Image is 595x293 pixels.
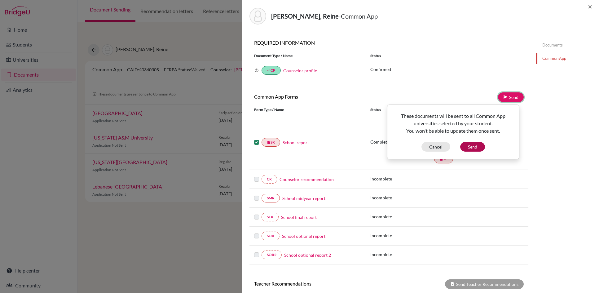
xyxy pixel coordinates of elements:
[262,232,280,240] a: SOR
[588,3,592,10] button: Close
[249,40,528,46] h6: REQUIRED INFORMATION
[387,104,519,159] div: Send
[460,142,485,152] button: Send
[370,66,524,73] p: Confirmed
[392,112,514,135] p: These documents will be sent to all Common App universities selected by your student. You won't b...
[262,213,279,221] a: SFR
[445,279,524,289] div: Send Teacher Recommendations
[370,194,434,201] p: Incomplete
[588,2,592,11] span: ×
[267,140,271,144] i: insert_drive_file
[249,94,389,100] h6: Common App Forms
[284,252,331,258] a: School optional report 2
[370,175,434,182] p: Incomplete
[283,139,309,146] a: School report
[249,281,389,286] h6: Teacher Recommendations
[366,53,528,59] div: Status
[370,139,434,145] p: Complete
[370,107,434,113] div: Status
[262,194,280,202] a: SMR
[271,12,339,20] strong: [PERSON_NAME], Reine
[262,251,282,259] a: SOR2
[249,53,366,59] div: Document Type / Name
[282,195,325,202] a: School midyear report
[370,232,434,239] p: Incomplete
[267,69,271,72] i: done
[283,68,317,73] a: Counselor profile
[262,66,281,75] a: doneCP
[280,176,334,183] a: Counselor recommendation
[339,12,378,20] span: - Common App
[421,142,450,152] button: Cancel
[262,138,280,147] a: insert_drive_fileSR
[282,233,325,239] a: School optional report
[536,53,595,64] a: Common App
[262,175,277,184] a: CR
[370,213,434,220] p: Incomplete
[370,251,434,258] p: Incomplete
[249,107,366,113] div: Form Type / Name
[536,40,595,51] a: Documents
[281,214,317,220] a: School final report
[498,92,524,102] a: Send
